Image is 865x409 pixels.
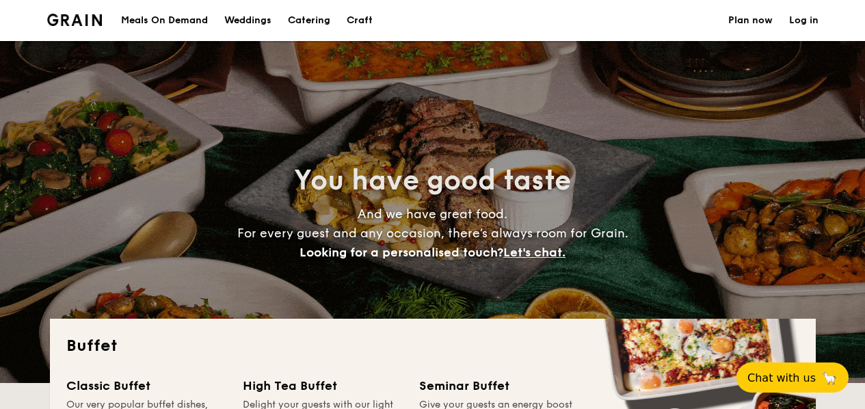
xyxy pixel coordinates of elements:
span: Let's chat. [503,245,565,260]
span: Chat with us [747,371,816,384]
span: And we have great food. For every guest and any occasion, there’s always room for Grain. [237,207,628,260]
div: Seminar Buffet [419,376,579,395]
div: High Tea Buffet [243,376,403,395]
div: Classic Buffet [66,376,226,395]
span: Looking for a personalised touch? [300,245,503,260]
a: Logotype [47,14,103,26]
button: Chat with us🦙 [736,362,849,393]
span: You have good taste [294,164,571,197]
h2: Buffet [66,335,799,357]
span: 🦙 [821,370,838,386]
img: Grain [47,14,103,26]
